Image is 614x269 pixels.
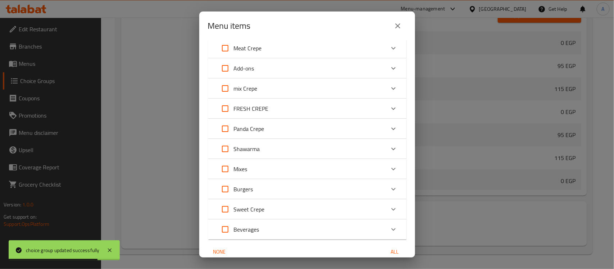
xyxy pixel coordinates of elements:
p: Meat Crepe [234,44,262,53]
p: mix Crepe [234,84,258,93]
div: Expand [208,179,406,199]
div: Expand [208,119,406,139]
p: Add-ons [234,64,254,73]
h2: Menu items [208,20,251,32]
button: close [389,17,406,35]
p: Burgers [234,185,253,193]
p: FRESH CREPE [234,104,269,113]
div: Expand [208,219,406,240]
span: None [211,247,228,256]
p: Mixes [234,165,247,173]
button: None [208,245,231,259]
div: Expand [208,58,406,78]
div: Expand [208,139,406,159]
p: Beverages [234,225,259,234]
div: Expand [208,99,406,119]
div: Expand [208,78,406,99]
button: All [383,245,406,259]
div: Expand [208,159,406,179]
p: Shawarma [234,145,260,153]
span: All [386,247,404,256]
p: Panda Crepe [234,124,264,133]
div: Expand [208,199,406,219]
p: Sweet Crepe [234,205,265,214]
div: choice group updated successfully [26,246,100,254]
div: Expand [208,38,406,58]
